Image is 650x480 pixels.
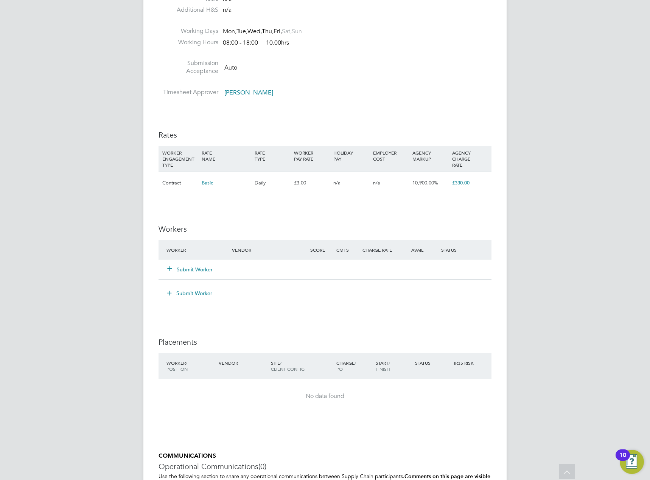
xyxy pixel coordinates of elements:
div: Status [439,243,491,257]
span: £330.00 [452,180,470,186]
label: Working Hours [159,39,218,46]
h5: COMMUNICATIONS [159,452,491,460]
span: Basic [202,180,213,186]
div: WORKER ENGAGEMENT TYPE [160,146,200,172]
label: Timesheet Approver [159,88,218,96]
span: / Client Config [271,360,305,372]
div: Vendor [230,243,308,257]
div: Worker [165,243,230,257]
div: EMPLOYER COST [371,146,411,166]
div: 10 [619,455,626,465]
span: Thu, [262,28,274,35]
div: AGENCY CHARGE RATE [450,146,490,172]
div: AGENCY MARKUP [411,146,450,166]
label: Submission Acceptance [159,59,218,75]
span: Sat, [282,28,292,35]
span: n/a [333,180,341,186]
div: Worker [165,356,217,376]
div: Status [413,356,453,370]
div: £3.00 [292,172,331,194]
span: n/a [373,180,380,186]
span: / Finish [376,360,390,372]
button: Open Resource Center, 10 new notifications [620,450,644,474]
div: HOLIDAY PAY [331,146,371,166]
div: Cmts [334,243,361,257]
h3: Workers [159,224,491,234]
div: RATE TYPE [253,146,292,166]
span: Sun [292,28,302,35]
span: n/a [223,6,232,14]
div: Start [374,356,413,376]
button: Submit Worker [162,287,218,299]
div: Site [269,356,334,376]
div: IR35 Risk [452,356,478,370]
span: [PERSON_NAME] [224,89,273,96]
span: 10,900.00% [412,180,438,186]
div: Charge Rate [361,243,400,257]
h3: Operational Communications [159,461,491,471]
span: Fri, [274,28,282,35]
span: Auto [224,64,237,71]
span: Tue, [236,28,247,35]
div: Vendor [217,356,269,370]
span: / PO [336,360,356,372]
label: Working Days [159,27,218,35]
div: Charge [334,356,374,376]
div: RATE NAME [200,146,252,166]
div: No data found [166,392,484,400]
h3: Placements [159,337,491,347]
div: 08:00 - 18:00 [223,39,289,47]
span: / Position [166,360,188,372]
div: Contract [160,172,200,194]
button: Submit Worker [168,266,213,273]
span: 10.00hrs [262,39,289,46]
span: (0) [258,461,266,471]
div: Daily [253,172,292,194]
h3: Rates [159,130,491,140]
span: Wed, [247,28,262,35]
span: Mon, [223,28,236,35]
label: Additional H&S [159,6,218,14]
div: WORKER PAY RATE [292,146,331,166]
div: Avail [400,243,439,257]
div: Score [308,243,334,257]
